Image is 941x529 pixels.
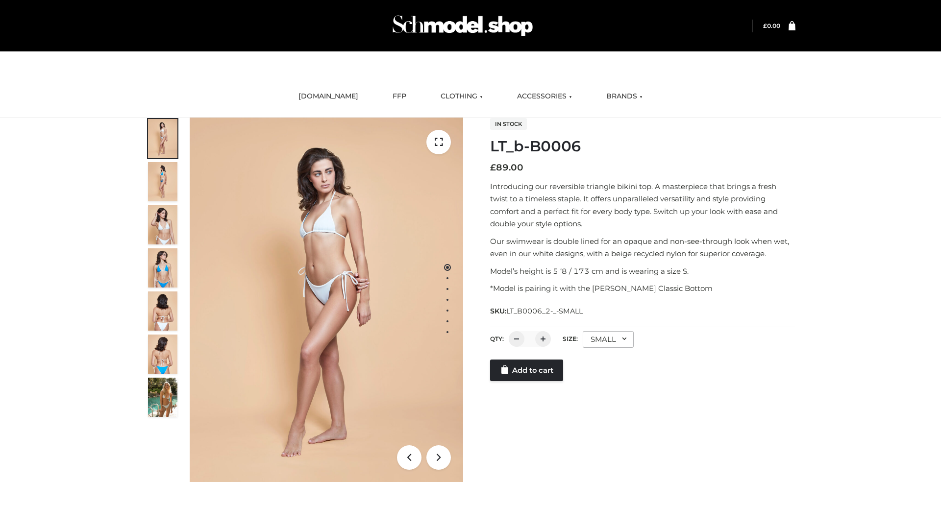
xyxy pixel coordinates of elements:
h1: LT_b-B0006 [490,138,795,155]
img: ArielClassicBikiniTop_CloudNine_AzureSky_OW114ECO_2-scaled.jpg [148,162,177,201]
a: CLOTHING [433,86,490,107]
img: Schmodel Admin 964 [389,6,536,45]
img: ArielClassicBikiniTop_CloudNine_AzureSky_OW114ECO_8-scaled.jpg [148,335,177,374]
a: Add to cart [490,360,563,381]
p: Introducing our reversible triangle bikini top. A masterpiece that brings a fresh twist to a time... [490,180,795,230]
img: ArielClassicBikiniTop_CloudNine_AzureSky_OW114ECO_7-scaled.jpg [148,291,177,331]
img: ArielClassicBikiniTop_CloudNine_AzureSky_OW114ECO_1-scaled.jpg [148,119,177,158]
a: ACCESSORIES [510,86,579,107]
a: [DOMAIN_NAME] [291,86,366,107]
img: ArielClassicBikiniTop_CloudNine_AzureSky_OW114ECO_4-scaled.jpg [148,248,177,288]
p: Model’s height is 5 ‘8 / 173 cm and is wearing a size S. [490,265,795,278]
a: £0.00 [763,22,780,29]
p: Our swimwear is double lined for an opaque and non-see-through look when wet, even in our white d... [490,235,795,260]
span: £ [490,162,496,173]
img: Arieltop_CloudNine_AzureSky2.jpg [148,378,177,417]
span: £ [763,22,767,29]
label: QTY: [490,335,504,342]
a: FFP [385,86,414,107]
a: BRANDS [599,86,650,107]
p: *Model is pairing it with the [PERSON_NAME] Classic Bottom [490,282,795,295]
span: LT_B0006_2-_-SMALL [506,307,583,315]
bdi: 0.00 [763,22,780,29]
div: SMALL [583,331,634,348]
img: ArielClassicBikiniTop_CloudNine_AzureSky_OW114ECO_1 [190,118,463,482]
img: ArielClassicBikiniTop_CloudNine_AzureSky_OW114ECO_3-scaled.jpg [148,205,177,244]
span: SKU: [490,305,584,317]
bdi: 89.00 [490,162,523,173]
label: Size: [563,335,578,342]
span: In stock [490,118,527,130]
